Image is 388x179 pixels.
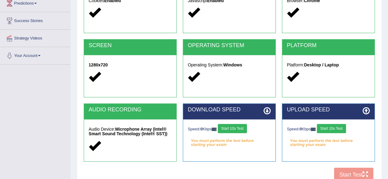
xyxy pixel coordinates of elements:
h2: UPLOAD SPEED [287,107,370,113]
a: Success Stories [0,12,70,28]
div: Speed: Kbps [287,124,370,135]
h5: Audio Device: [89,127,172,136]
button: Start 10s Test [218,124,247,133]
strong: 1280x720 [89,62,108,67]
img: ajax-loader-fb-connection.gif [212,128,217,131]
strong: Windows [223,62,242,67]
a: Your Account [0,47,70,62]
h2: AUDIO RECORDING [89,107,172,113]
h2: SCREEN [89,43,172,49]
strong: Microphone Array (Intel® Smart Sound Technology (Intel® SST)) [89,127,167,136]
h2: DOWNLOAD SPEED [188,107,271,113]
em: You must perform the test before starting your exam [287,136,370,145]
h2: PLATFORM [287,43,370,49]
em: You must perform the test before starting your exam [188,136,271,145]
h5: Platform: [287,63,370,67]
h5: Operating System: [188,63,271,67]
strong: Desktop / Laptop [304,62,339,67]
h2: OPERATING SYSTEM [188,43,271,49]
strong: 0 [200,127,202,131]
img: ajax-loader-fb-connection.gif [311,128,316,131]
strong: 0 [299,127,302,131]
a: Strategy Videos [0,30,70,45]
button: Start 10s Test [317,124,346,133]
div: Speed: Kbps [188,124,271,135]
